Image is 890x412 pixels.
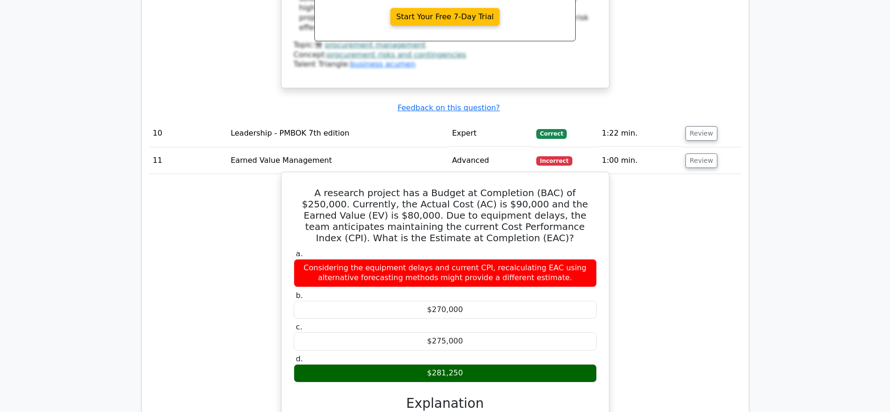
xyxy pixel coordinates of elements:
[294,50,597,60] div: Concept:
[149,120,227,147] td: 10
[296,291,303,300] span: b.
[598,120,682,147] td: 1:22 min.
[294,301,597,319] div: $270,000
[227,147,449,174] td: Earned Value Management
[294,364,597,382] div: $281,250
[397,103,500,112] a: Feedback on this question?
[299,396,591,412] h3: Explanation
[296,354,303,363] span: d.
[536,129,567,138] span: Correct
[598,147,682,174] td: 1:00 min.
[390,8,500,26] a: Start Your Free 7-Day Trial
[296,249,303,258] span: a.
[448,120,532,147] td: Expert
[448,147,532,174] td: Advanced
[296,322,303,331] span: c.
[294,259,597,287] div: Considering the equipment delays and current CPI, recalculating EAC using alternative forecasting...
[149,147,227,174] td: 11
[536,156,572,166] span: Incorrect
[350,60,415,69] a: business acumen
[294,40,597,69] div: Talent Triangle:
[327,50,466,59] a: procurement risks and contingencies
[294,332,597,351] div: $275,000
[293,187,598,244] h5: A research project has a Budget at Completion (BAC) of $250,000. Currently, the Actual Cost (AC) ...
[685,153,717,168] button: Review
[325,40,426,49] a: procurement management
[227,120,449,147] td: Leadership - PMBOK 7th edition
[685,126,717,141] button: Review
[294,40,597,50] div: Topic:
